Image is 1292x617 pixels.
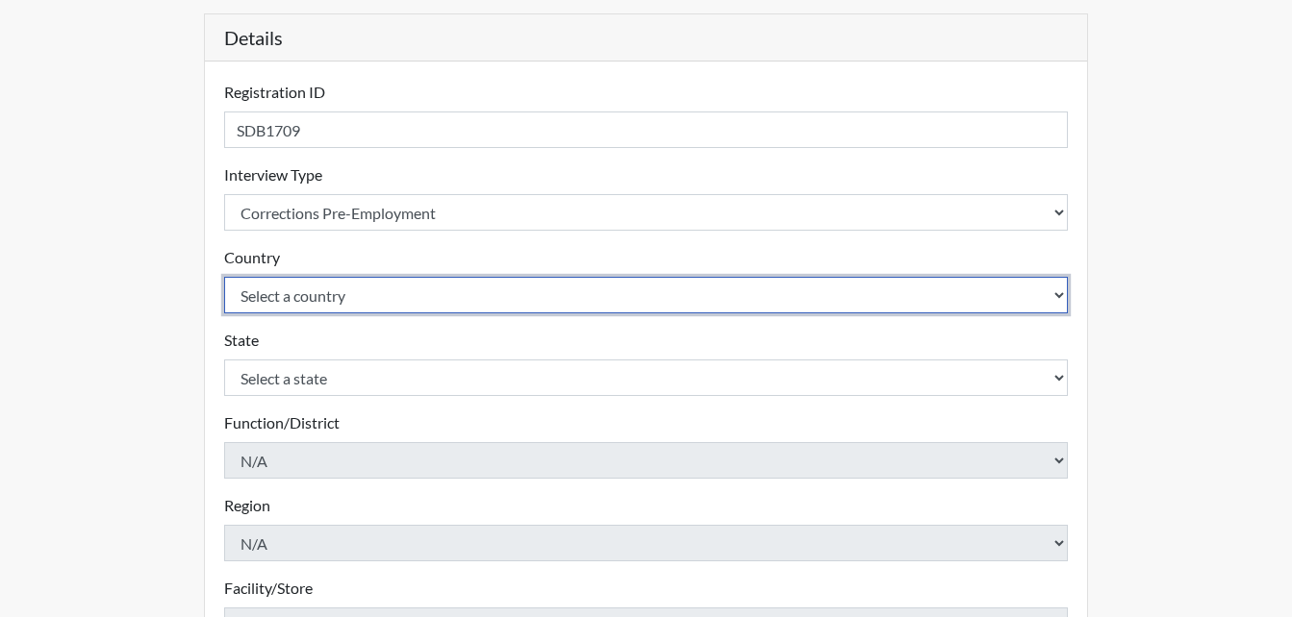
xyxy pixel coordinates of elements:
h5: Details [205,14,1088,62]
label: Facility/Store [224,577,313,600]
input: Insert a Registration ID, which needs to be a unique alphanumeric value for each interviewee [224,111,1069,148]
label: Registration ID [224,81,325,104]
label: State [224,329,259,352]
label: Interview Type [224,163,322,186]
label: Function/District [224,411,340,434]
label: Region [224,494,270,517]
label: Country [224,246,280,269]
